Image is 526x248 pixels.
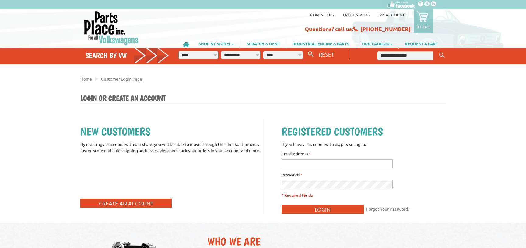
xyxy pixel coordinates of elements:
label: Password [282,172,302,178]
span: Create an Account [99,200,153,206]
img: Parts Place Inc! [83,11,139,46]
h1: Login or Create an Account [80,94,446,104]
button: Login [282,205,364,214]
a: Contact us [310,12,334,17]
p: If you have an account with us, please log in. [282,141,446,147]
a: My Account [379,12,405,17]
span: Login [315,206,331,212]
a: Home [80,76,92,81]
p: By creating an account with our store, you will be able to move through the checkout process fast... [80,141,263,154]
p: 0 items [417,24,430,29]
a: INDUSTRIAL ENGINE & PARTS [286,38,356,49]
a: SHOP BY MODEL [192,38,240,49]
p: * Required Fields [282,192,446,198]
h2: New Customers [80,125,263,138]
button: Keyword Search [437,50,447,60]
a: 0 items [414,9,433,33]
button: RESET [316,50,337,59]
h2: Who We Are [207,235,440,248]
button: Create an Account [80,199,172,208]
span: RESET [319,51,334,57]
a: REQUEST A PART [399,38,444,49]
a: Forgot Your Password? [365,204,411,213]
a: Customer Login Page [101,76,142,81]
a: SCRATCH & DENT [240,38,286,49]
h4: Search by VW [86,51,169,60]
h2: Registered Customers [282,125,446,138]
a: Free Catalog [343,12,370,17]
button: Search By VW... [306,50,316,59]
a: OUR CATALOG [356,38,398,49]
label: Email Address [282,151,310,157]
